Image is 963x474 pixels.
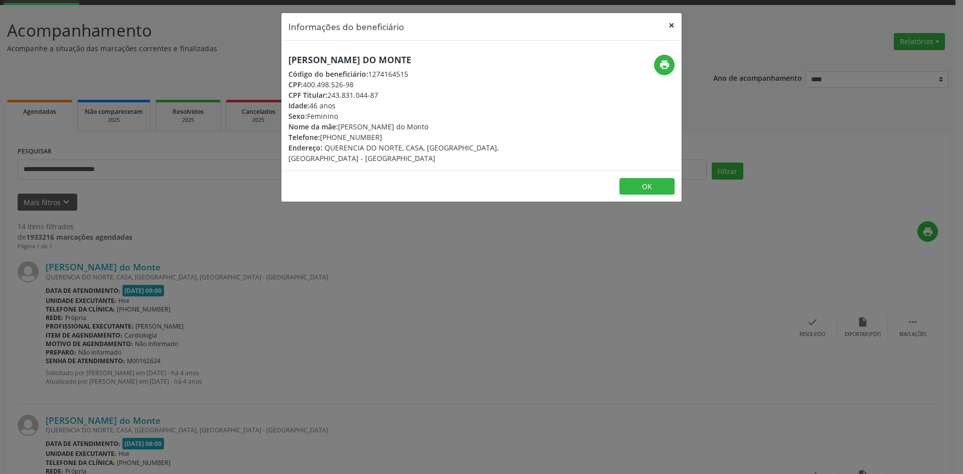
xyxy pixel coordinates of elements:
[288,101,309,110] span: Idade:
[288,55,541,65] h5: [PERSON_NAME] do Monte
[288,143,499,163] span: QUERENCIA DO NORTE, CASA, [GEOGRAPHIC_DATA], [GEOGRAPHIC_DATA] - [GEOGRAPHIC_DATA]
[288,80,303,89] span: CPF:
[619,178,675,195] button: OK
[288,100,541,111] div: 46 anos
[288,132,320,142] span: Telefone:
[654,55,675,75] button: print
[288,132,541,142] div: [PHONE_NUMBER]
[659,59,670,70] i: print
[288,79,541,90] div: 400.498.526-98
[662,13,682,38] button: Close
[288,122,338,131] span: Nome da mãe:
[288,69,368,79] span: Código do beneficiário:
[288,121,541,132] div: [PERSON_NAME] do Monto
[288,111,307,121] span: Sexo:
[288,143,323,152] span: Endereço:
[288,90,541,100] div: 243.831.044-87
[288,90,328,100] span: CPF Titular:
[288,20,404,33] h5: Informações do beneficiário
[288,69,541,79] div: 1274164515
[288,111,541,121] div: Feminino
